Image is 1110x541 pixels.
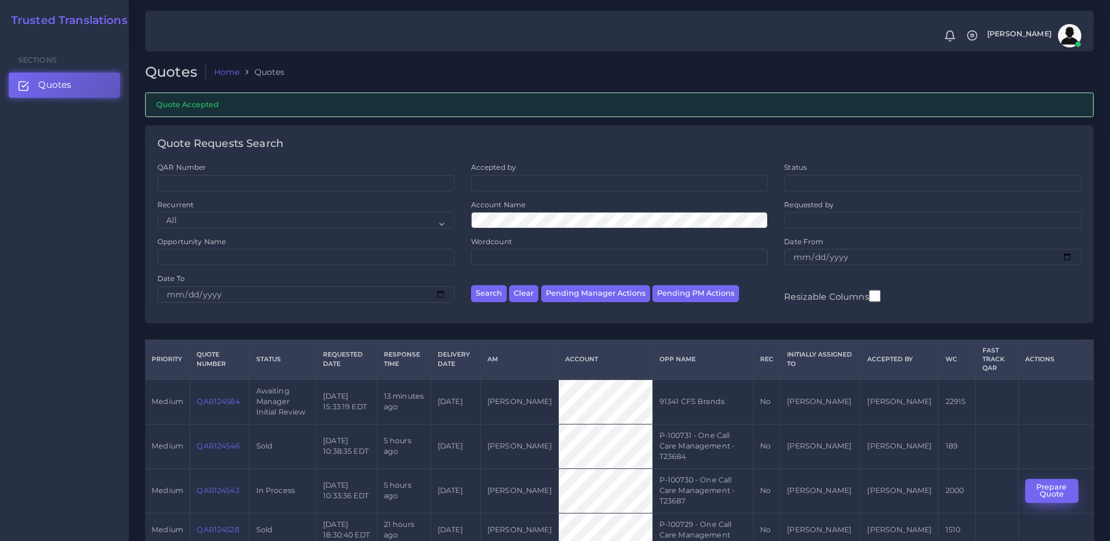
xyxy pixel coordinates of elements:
td: 5 hours ago [377,424,431,468]
label: Recurrent [157,200,194,210]
button: Clear [509,285,538,302]
span: medium [152,397,183,406]
a: Home [214,66,240,78]
label: Account Name [471,200,526,210]
button: Search [471,285,507,302]
label: Opportunity Name [157,237,226,246]
a: Quotes [9,73,120,97]
span: medium [152,486,183,495]
a: Prepare Quote [1025,485,1087,494]
div: Quote Accepted [145,93,1094,117]
td: [PERSON_NAME] [781,424,861,468]
td: P-100730 - One Call Care Management - T23687 [652,468,753,513]
label: Requested by [784,200,834,210]
th: Delivery Date [431,340,480,379]
h4: Quote Requests Search [157,138,283,150]
button: Pending Manager Actions [541,285,650,302]
td: Awaiting Manager Initial Review [249,379,317,424]
th: Requested Date [316,340,377,379]
span: medium [152,525,183,534]
span: Quotes [38,78,71,91]
th: Status [249,340,317,379]
label: Date From [784,237,823,246]
td: [DATE] [431,379,480,424]
th: Fast Track QAR [975,340,1018,379]
td: No [753,379,780,424]
th: Quote Number [190,340,249,379]
th: REC [753,340,780,379]
label: Accepted by [471,162,517,172]
th: Priority [145,340,190,379]
td: P-100731 - One Call Care Management - T23684 [652,424,753,468]
td: [DATE] 10:38:35 EDT [316,424,377,468]
label: Date To [157,273,185,283]
label: Status [784,162,807,172]
td: [DATE] [431,424,480,468]
input: Resizable Columns [869,289,881,303]
a: QAR124528 [197,525,239,534]
td: 91341 CFS Brands [652,379,753,424]
button: Pending PM Actions [652,285,739,302]
td: [DATE] [431,468,480,513]
a: [PERSON_NAME]avatar [981,24,1085,47]
span: medium [152,441,183,450]
th: AM [480,340,558,379]
td: 22915 [939,379,975,424]
button: Prepare Quote [1025,479,1078,503]
td: 13 minutes ago [377,379,431,424]
td: [DATE] 10:33:36 EDT [316,468,377,513]
th: Actions [1018,340,1093,379]
td: 2000 [939,468,975,513]
td: Sold [249,424,317,468]
td: [PERSON_NAME] [861,424,939,468]
th: Initially Assigned to [781,340,861,379]
td: [PERSON_NAME] [861,379,939,424]
span: [PERSON_NAME] [987,30,1051,38]
td: [PERSON_NAME] [480,424,558,468]
td: [PERSON_NAME] [781,379,861,424]
label: QAR Number [157,162,206,172]
span: Sections [18,56,57,64]
h2: Quotes [145,64,206,81]
td: No [753,424,780,468]
td: [PERSON_NAME] [861,468,939,513]
th: Accepted by [861,340,939,379]
th: Response Time [377,340,431,379]
td: [DATE] 15:33:19 EDT [316,379,377,424]
th: Account [558,340,652,379]
th: WC [939,340,975,379]
td: 5 hours ago [377,468,431,513]
td: No [753,468,780,513]
label: Resizable Columns [784,289,880,303]
a: Trusted Translations [3,14,128,28]
a: QAR124584 [197,397,239,406]
label: Wordcount [471,237,512,246]
td: In Process [249,468,317,513]
a: QAR124543 [197,486,239,495]
td: [PERSON_NAME] [781,468,861,513]
td: 189 [939,424,975,468]
li: Quotes [239,66,284,78]
td: [PERSON_NAME] [480,379,558,424]
img: avatar [1058,24,1081,47]
td: [PERSON_NAME] [480,468,558,513]
th: Opp Name [652,340,753,379]
a: QAR124546 [197,441,239,450]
